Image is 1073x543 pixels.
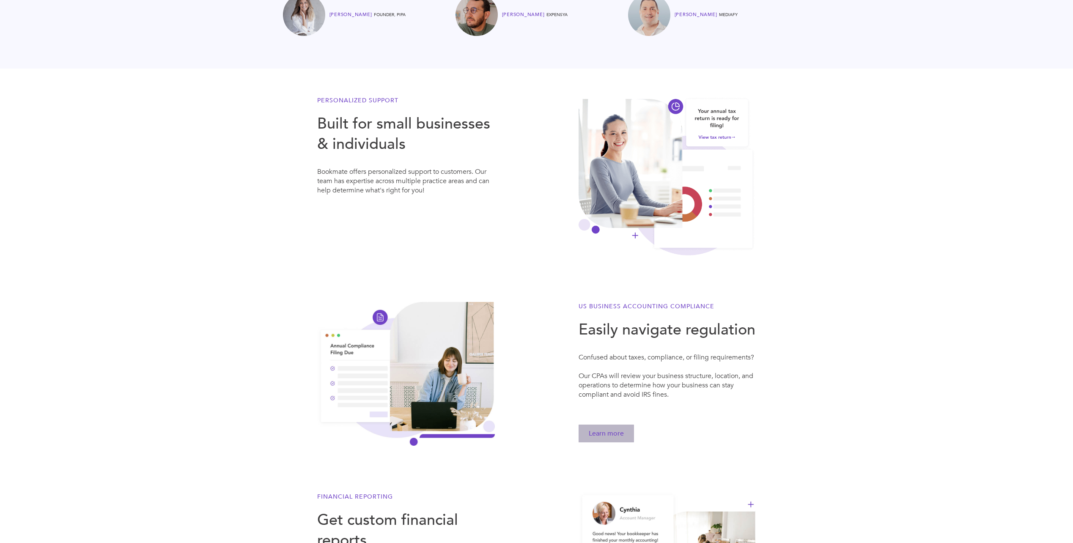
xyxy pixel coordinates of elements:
[579,353,756,408] div: Confused about taxes, compliance, or filing requirements? Our CPAs will review your business stru...
[546,10,568,20] div: Expensya
[675,10,719,20] div: [PERSON_NAME]
[579,320,756,340] h3: Easily navigate regulation
[719,10,738,20] div: MediaFy
[579,425,634,442] a: Learn more
[317,114,495,154] h3: Built for small businesses & individuals
[374,10,406,20] div: FOUNDER, PIPA
[579,302,756,311] h6: US Business accounting Compliance
[317,167,495,203] div: Bookmate offers personalized support to customers. Our team has expertise across multiple practic...
[317,492,495,502] h6: Financial Reporting
[329,10,374,20] div: [PERSON_NAME]
[502,10,547,20] div: [PERSON_NAME]
[317,96,495,105] h6: Personalized Support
